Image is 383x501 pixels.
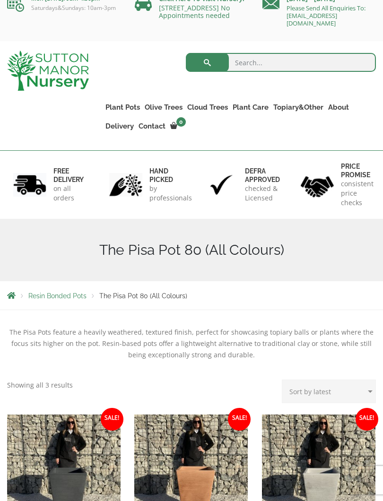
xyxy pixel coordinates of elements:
[326,101,351,114] a: About
[159,3,230,20] a: [STREET_ADDRESS] No Appointments needed
[7,380,73,391] p: Showing all 3 results
[245,184,280,203] p: checked & Licensed
[109,173,142,197] img: 2.jpg
[186,53,376,72] input: Search...
[245,167,280,184] h6: Defra approved
[176,117,186,127] span: 0
[282,380,376,403] select: Shop order
[13,173,46,197] img: 1.jpg
[7,292,376,299] nav: Breadcrumbs
[53,167,84,184] h6: FREE DELIVERY
[301,170,334,199] img: 4.jpg
[168,120,189,133] a: 0
[228,408,251,431] span: Sale!
[205,173,238,197] img: 3.jpg
[103,120,136,133] a: Delivery
[7,327,376,361] p: The Pisa Pots feature a heavily weathered, textured finish, perfect for showcasing topiary balls ...
[7,4,121,12] p: Saturdays&Sundays: 10am-3pm
[7,51,89,91] img: logo
[341,162,374,179] h6: Price promise
[101,408,123,431] span: Sale!
[7,242,376,259] h1: The Pisa Pot 80 (All Colours)
[185,101,230,114] a: Cloud Trees
[136,120,168,133] a: Contact
[230,101,271,114] a: Plant Care
[356,408,378,431] span: Sale!
[149,167,192,184] h6: hand picked
[28,292,87,300] a: Resin Bonded Pots
[99,292,187,300] span: The Pisa Pot 80 (All Colours)
[53,184,84,203] p: on all orders
[271,101,326,114] a: Topiary&Other
[142,101,185,114] a: Olive Trees
[287,4,366,27] a: Please Send All Enquiries To: [EMAIL_ADDRESS][DOMAIN_NAME]
[103,101,142,114] a: Plant Pots
[149,184,192,203] p: by professionals
[341,179,374,207] p: consistent price checks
